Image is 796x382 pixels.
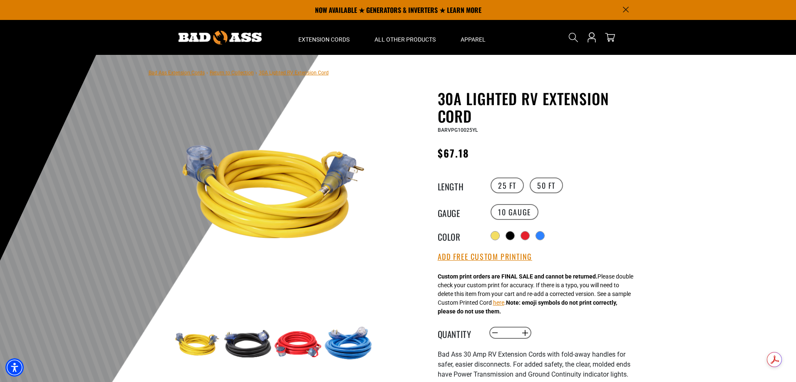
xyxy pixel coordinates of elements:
a: Return to Collection [210,70,254,76]
button: Add Free Custom Printing [438,252,532,261]
span: Apparel [461,36,486,43]
span: › [255,70,257,76]
summary: Apparel [448,20,498,55]
img: yellow [173,320,221,368]
legend: Length [438,180,479,191]
legend: Gauge [438,207,479,217]
summary: Search [567,31,580,44]
span: All Other Products [374,36,436,43]
a: cart [603,32,617,42]
button: here [493,298,504,307]
img: black [223,320,272,368]
div: Accessibility Menu [5,358,24,377]
img: Bad Ass Extension Cords [179,31,262,44]
span: 30A Lighted RV Extension Cord [259,70,329,76]
nav: breadcrumbs [149,67,329,77]
label: 10 Gauge [491,204,538,220]
label: Quantity [438,328,479,338]
label: 25 FT [491,177,524,193]
strong: Custom print orders are FINAL SALE and cannot be returned. [438,273,598,280]
span: $67.18 [438,145,469,160]
label: 50 FT [530,177,563,193]
summary: Extension Cords [286,20,362,55]
div: Please double check your custom print for accuracy. If there is a typo, you will need to delete t... [438,272,633,316]
span: BARVPG10025YL [438,127,478,133]
span: Extension Cords [298,36,350,43]
img: blue [324,320,372,368]
span: › [206,70,208,76]
legend: Color [438,230,479,241]
h1: 30A Lighted RV Extension Cord [438,90,642,125]
strong: Note: emoji symbols do not print correctly, please do not use them. [438,299,617,315]
img: yellow [173,91,374,292]
img: red [274,320,322,368]
a: Bad Ass Extension Cords [149,70,205,76]
a: Open this option [585,20,598,55]
summary: All Other Products [362,20,448,55]
span: Bad Ass 30 Amp RV Extension Cords with fold-away handles for safer, easier disconnects. For added... [438,350,630,378]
